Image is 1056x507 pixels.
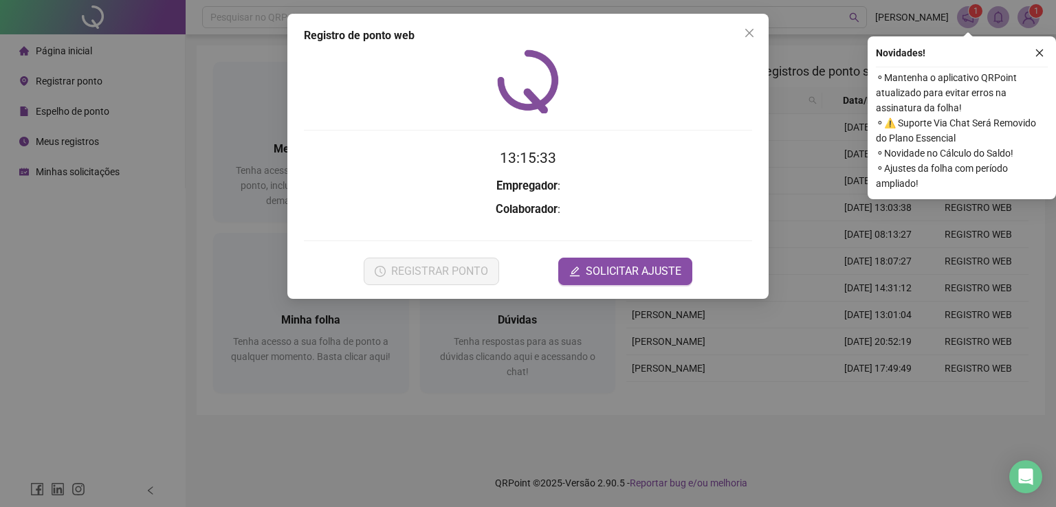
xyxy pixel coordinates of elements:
[1009,460,1042,493] div: Open Intercom Messenger
[304,27,752,44] div: Registro de ponto web
[586,263,681,280] span: SOLICITAR AJUSTE
[558,258,692,285] button: editSOLICITAR AJUSTE
[304,201,752,218] h3: :
[876,115,1048,146] span: ⚬ ⚠️ Suporte Via Chat Será Removido do Plano Essencial
[569,266,580,277] span: edit
[497,49,559,113] img: QRPoint
[304,177,752,195] h3: :
[744,27,755,38] span: close
[496,203,558,216] strong: Colaborador
[738,22,760,44] button: Close
[876,70,1048,115] span: ⚬ Mantenha o aplicativo QRPoint atualizado para evitar erros na assinatura da folha!
[876,146,1048,161] span: ⚬ Novidade no Cálculo do Saldo!
[496,179,558,192] strong: Empregador
[364,258,499,285] button: REGISTRAR PONTO
[876,161,1048,191] span: ⚬ Ajustes da folha com período ampliado!
[876,45,925,60] span: Novidades !
[1035,48,1044,58] span: close
[500,150,556,166] time: 13:15:33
